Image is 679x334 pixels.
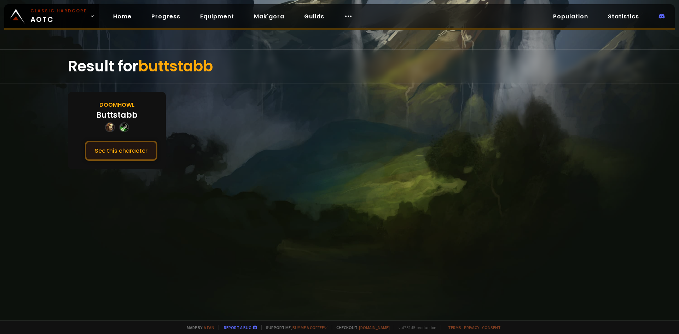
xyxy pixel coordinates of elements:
a: Privacy [464,325,479,330]
div: Doomhowl [99,100,135,109]
a: [DOMAIN_NAME] [359,325,390,330]
a: Statistics [602,9,645,24]
a: Home [108,9,137,24]
a: Consent [482,325,501,330]
span: Made by [182,325,214,330]
a: Progress [146,9,186,24]
a: Guilds [298,9,330,24]
a: Terms [448,325,461,330]
div: Result for [68,50,611,83]
a: Buy me a coffee [292,325,327,330]
a: a fan [204,325,214,330]
span: Support me, [261,325,327,330]
a: Classic HardcoreAOTC [4,4,99,28]
button: See this character [85,141,157,161]
a: Equipment [195,9,240,24]
a: Population [547,9,594,24]
span: v. d752d5 - production [394,325,436,330]
a: Mak'gora [248,9,290,24]
span: Checkout [332,325,390,330]
span: AOTC [30,8,87,25]
small: Classic Hardcore [30,8,87,14]
span: buttstabb [138,56,213,77]
a: Report a bug [224,325,251,330]
div: Buttstabb [96,109,138,121]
